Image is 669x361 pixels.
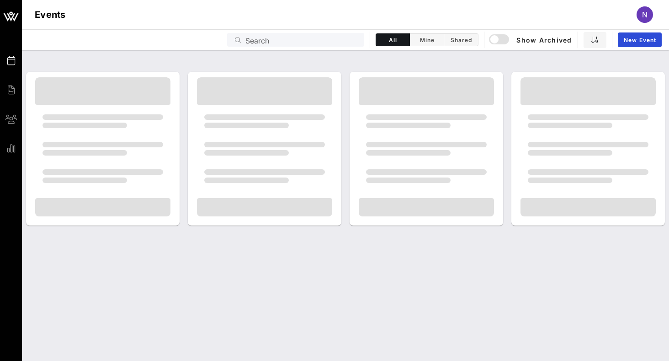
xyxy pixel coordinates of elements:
[410,33,444,46] button: Mine
[415,37,438,43] span: Mine
[382,37,404,43] span: All
[618,32,662,47] a: New Event
[376,33,410,46] button: All
[637,6,653,23] div: N
[444,33,478,46] button: Shared
[623,37,656,43] span: New Event
[642,10,648,19] span: N
[490,32,572,48] button: Show Archived
[450,37,473,43] span: Shared
[490,34,572,45] span: Show Archived
[35,7,66,22] h1: Events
